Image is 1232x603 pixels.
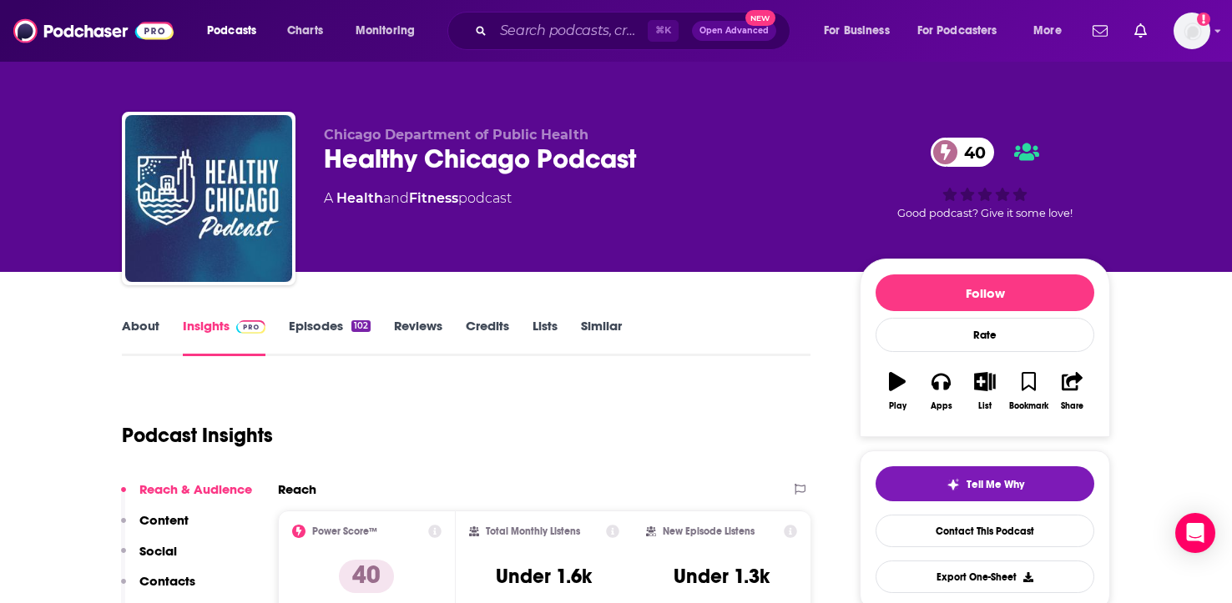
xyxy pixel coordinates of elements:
[889,401,906,411] div: Play
[339,560,394,593] p: 40
[351,320,371,332] div: 102
[139,481,252,497] p: Reach & Audience
[287,19,323,43] span: Charts
[812,18,911,44] button: open menu
[1174,13,1210,49] span: Logged in as NatashaShah
[383,190,409,206] span: and
[1033,19,1062,43] span: More
[1009,401,1048,411] div: Bookmark
[139,512,189,528] p: Content
[1086,17,1114,45] a: Show notifications dropdown
[947,478,960,491] img: tell me why sparkle
[463,12,806,50] div: Search podcasts, credits, & more...
[978,401,992,411] div: List
[344,18,437,44] button: open menu
[466,318,509,356] a: Credits
[121,543,177,574] button: Social
[967,478,1024,491] span: Tell Me Why
[409,190,458,206] a: Fitness
[276,18,333,44] a: Charts
[931,401,952,411] div: Apps
[1174,13,1210,49] button: Show profile menu
[876,515,1094,547] a: Contact This Podcast
[289,318,371,356] a: Episodes102
[860,127,1110,230] div: 40Good podcast? Give it some love!
[356,19,415,43] span: Monitoring
[122,318,159,356] a: About
[139,543,177,559] p: Social
[336,190,383,206] a: Health
[876,466,1094,501] button: tell me why sparkleTell Me Why
[312,525,377,537] h2: Power Score™
[139,573,195,589] p: Contacts
[1007,361,1050,421] button: Bookmark
[906,18,1022,44] button: open menu
[125,115,292,282] img: Healthy Chicago Podcast
[692,21,776,41] button: Open AdvancedNew
[876,274,1094,311] button: Follow
[122,423,273,448] h1: Podcast Insights
[493,18,648,44] input: Search podcasts, credits, & more...
[394,318,442,356] a: Reviews
[236,320,265,334] img: Podchaser Pro
[947,138,994,167] span: 40
[1174,13,1210,49] img: User Profile
[963,361,1007,421] button: List
[121,512,189,543] button: Content
[533,318,558,356] a: Lists
[663,525,755,537] h2: New Episode Listens
[897,207,1073,219] span: Good podcast? Give it some love!
[699,27,769,35] span: Open Advanced
[876,318,1094,352] div: Rate
[13,15,174,47] img: Podchaser - Follow, Share and Rate Podcasts
[1175,513,1215,553] div: Open Intercom Messenger
[1197,13,1210,26] svg: Add a profile image
[931,138,994,167] a: 40
[183,318,265,356] a: InsightsPodchaser Pro
[1022,18,1083,44] button: open menu
[917,19,997,43] span: For Podcasters
[496,564,592,589] h3: Under 1.6k
[745,10,775,26] span: New
[674,564,770,589] h3: Under 1.3k
[121,481,252,512] button: Reach & Audience
[1128,17,1154,45] a: Show notifications dropdown
[195,18,278,44] button: open menu
[648,20,679,42] span: ⌘ K
[486,525,580,537] h2: Total Monthly Listens
[824,19,890,43] span: For Business
[919,361,962,421] button: Apps
[876,560,1094,593] button: Export One-Sheet
[324,188,512,209] div: A podcast
[278,481,316,497] h2: Reach
[207,19,256,43] span: Podcasts
[1051,361,1094,421] button: Share
[876,361,919,421] button: Play
[1061,401,1083,411] div: Share
[581,318,622,356] a: Similar
[324,127,588,143] span: Chicago Department of Public Health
